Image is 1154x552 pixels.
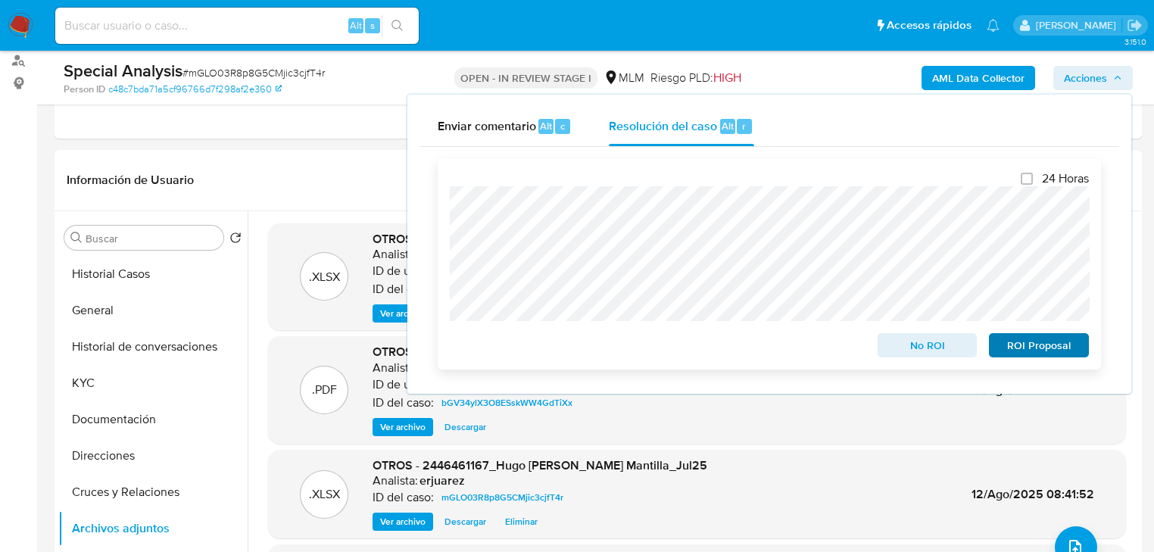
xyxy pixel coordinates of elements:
span: OTROS - 2446461167_Hugo [PERSON_NAME] Mantilla_Jul25 [373,457,707,474]
a: Salir [1127,17,1143,33]
h6: erjuarez [419,473,465,488]
span: 3.151.0 [1124,36,1146,48]
button: Ver archivo [373,513,433,531]
p: OPEN - IN REVIEW STAGE I [454,67,597,89]
a: bGV34ylX3O8ESskWW4GdTiXx [435,394,579,412]
button: No ROI [878,333,978,357]
span: OTROS - 2446461167_Hugo Espejel_Junio2025 [373,230,635,248]
span: Enviar comentario [438,117,536,134]
span: Ver archivo [380,514,426,529]
p: Analista: [373,247,418,262]
button: KYC [58,365,248,401]
input: 24 Horas [1021,173,1033,185]
span: Acciones [1064,66,1107,90]
span: 24 Horas [1042,171,1089,186]
span: No ROI [888,335,967,356]
input: Buscar [86,232,217,245]
span: Ver archivo [380,419,426,435]
span: Accesos rápidos [887,17,972,33]
div: MLM [604,70,644,86]
span: mGLO03R8p8G5CMjic3cjfT4r [441,488,563,507]
button: Descargar [437,418,494,436]
p: ID del caso: [373,395,434,410]
a: mGLO03R8p8G5CMjic3cjfT4r [435,488,569,507]
p: Analista: [373,360,418,376]
span: HIGH [713,69,741,86]
b: Special Analysis [64,58,182,83]
a: Notificaciones [987,19,1000,32]
p: ID de usuario: [373,377,445,392]
span: bGV34ylX3O8ESskWW4GdTiXx [441,394,572,412]
b: AML Data Collector [932,66,1025,90]
p: ID del caso: [373,490,434,505]
span: Resolución del caso [609,117,717,134]
span: Ver archivo [380,306,426,321]
span: r [742,119,746,133]
button: ROI Proposal [989,333,1089,357]
span: ROI Proposal [1000,335,1078,356]
button: Cruces y Relaciones [58,474,248,510]
p: .XLSX [309,486,340,503]
p: .XLSX [309,269,340,285]
p: ID del caso: [373,282,434,297]
span: Descargar [444,514,486,529]
span: Eliminar [505,514,538,529]
button: Direcciones [58,438,248,474]
button: Buscar [70,232,83,244]
input: Buscar usuario o caso... [55,16,419,36]
span: OTROS - 2446461167_Hugo Espejel_Junio2025 [373,343,635,360]
button: Documentación [58,401,248,438]
button: Acciones [1053,66,1133,90]
button: General [58,292,248,329]
span: Alt [540,119,552,133]
button: Ver archivo [373,304,433,323]
span: # mGLO03R8p8G5CMjic3cjfT4r [182,65,325,80]
span: Alt [350,18,362,33]
span: s [370,18,375,33]
a: c48c7bda71a5cf96766d7f298af2e360 [108,83,282,96]
span: Alt [722,119,734,133]
p: erika.juarez@mercadolibre.com.mx [1036,18,1121,33]
span: c [560,119,565,133]
p: .PDF [312,382,337,398]
button: Volver al orden por defecto [229,232,242,248]
span: Descargar [444,419,486,435]
p: ID de usuario: [373,264,445,279]
button: Historial Casos [58,256,248,292]
button: Ver archivo [373,418,433,436]
button: search-icon [382,15,413,36]
span: Riesgo PLD: [650,70,741,86]
button: AML Data Collector [922,66,1035,90]
button: Archivos adjuntos [58,510,248,547]
button: Eliminar [497,513,545,531]
h1: Información de Usuario [67,173,194,188]
p: Analista: [373,473,418,488]
b: Person ID [64,83,105,96]
button: Historial de conversaciones [58,329,248,365]
button: Descargar [437,513,494,531]
span: 12/Ago/2025 08:41:52 [972,485,1094,503]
